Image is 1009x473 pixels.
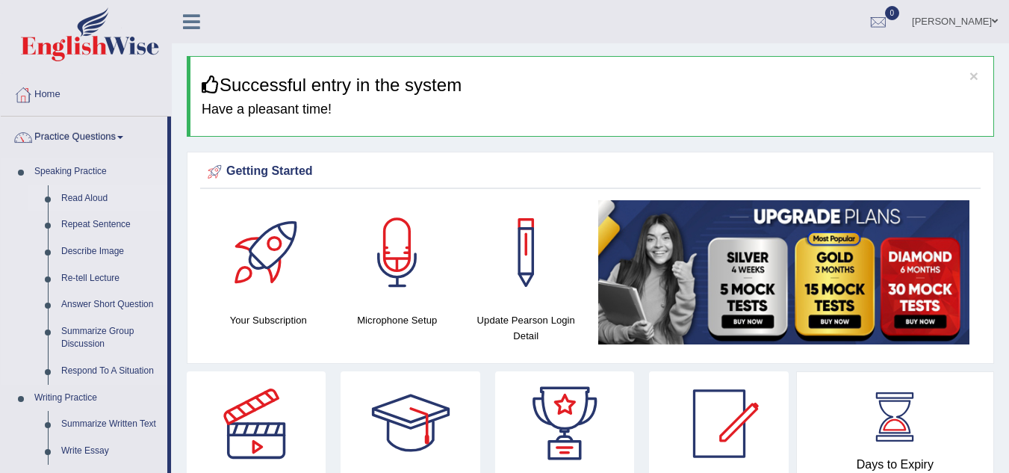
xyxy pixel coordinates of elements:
a: Answer Short Question [55,291,167,318]
span: 0 [885,6,900,20]
h4: Update Pearson Login Detail [469,312,583,344]
a: Write Essay [55,438,167,465]
a: Home [1,74,171,111]
h4: Your Subscription [211,312,326,328]
a: Practice Questions [1,117,167,154]
h4: Microphone Setup [341,312,455,328]
img: small5.jpg [598,200,970,344]
a: Repeat Sentence [55,211,167,238]
div: Getting Started [204,161,977,183]
a: Describe Image [55,238,167,265]
a: Respond To A Situation [55,358,167,385]
button: × [969,68,978,84]
a: Re-tell Lecture [55,265,167,292]
h3: Successful entry in the system [202,75,982,95]
h4: Have a pleasant time! [202,102,982,117]
a: Read Aloud [55,185,167,212]
a: Summarize Written Text [55,411,167,438]
a: Summarize Group Discussion [55,318,167,358]
h4: Days to Expiry [813,458,977,472]
a: Speaking Practice [28,158,167,185]
a: Writing Practice [28,385,167,412]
